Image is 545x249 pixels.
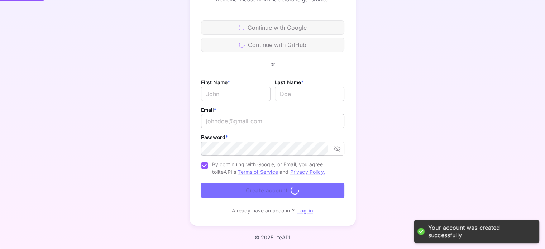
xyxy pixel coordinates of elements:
[290,169,325,175] a: Privacy Policy.
[201,107,217,113] label: Email
[201,134,228,140] label: Password
[201,87,271,101] input: John
[212,161,339,176] span: By continuing with Google, or Email, you agree to liteAPI's and
[254,234,290,240] p: © 2025 liteAPI
[238,169,278,175] a: Terms of Service
[201,79,230,85] label: First Name
[275,87,344,101] input: Doe
[275,79,304,85] label: Last Name
[297,207,313,214] a: Log in
[331,142,344,155] button: toggle password visibility
[201,20,344,35] div: Continue with Google
[201,114,344,128] input: johndoe@gmail.com
[232,207,295,214] p: Already have an account?
[428,224,532,239] div: Your account was created successfully
[201,38,344,52] div: Continue with GitHub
